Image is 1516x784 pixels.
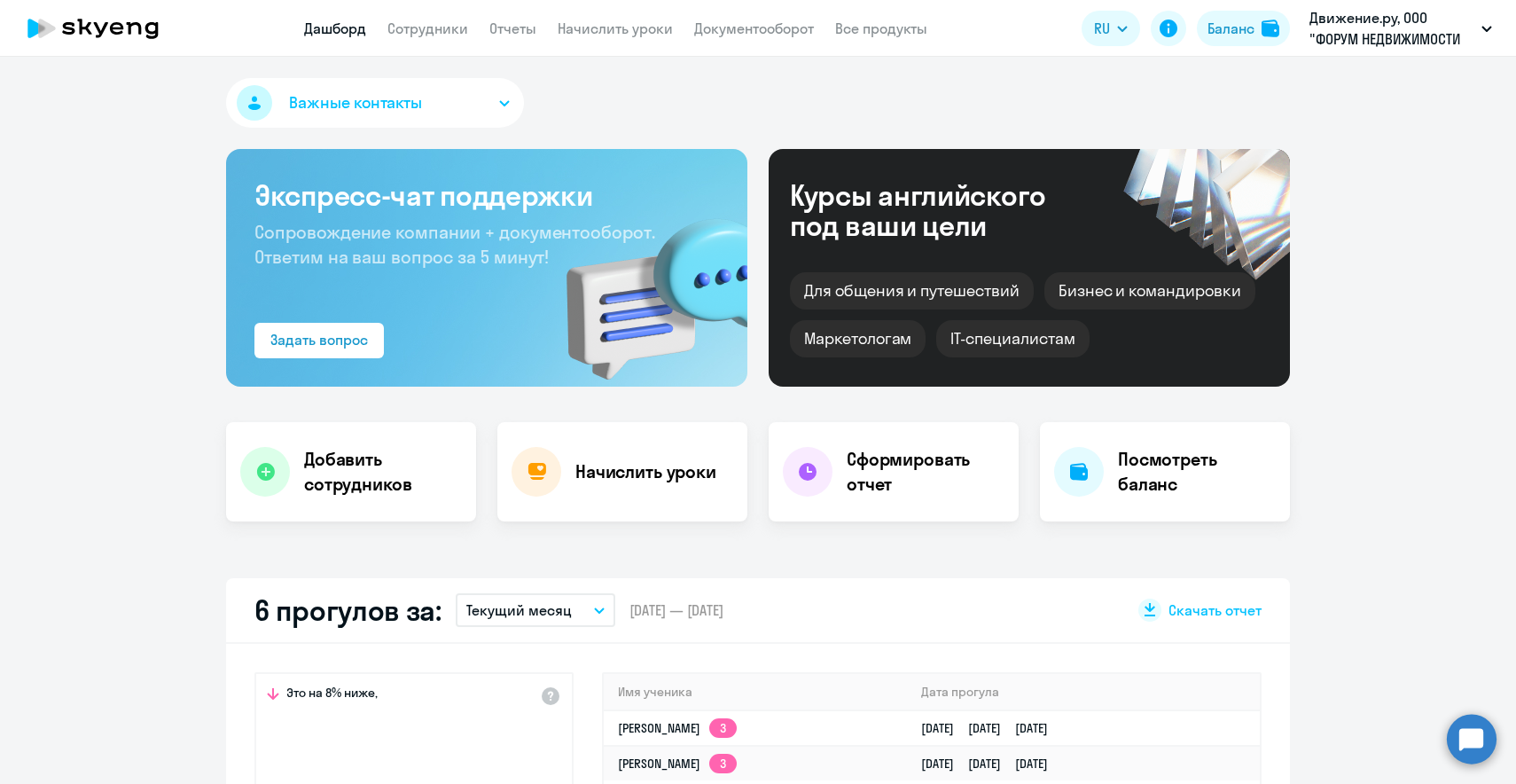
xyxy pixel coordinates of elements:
h4: Начислить уроки [575,459,716,484]
th: Дата прогула [907,674,1260,710]
div: Маркетологам [790,320,926,357]
a: [PERSON_NAME]3 [618,756,737,772]
button: Задать вопрос [254,323,384,358]
button: RU [1082,11,1140,46]
span: Важные контакты [289,91,422,114]
h3: Экспресс-чат поддержки [254,177,719,213]
th: Имя ученика [604,674,907,710]
h4: Добавить сотрудников [304,447,462,497]
div: Баланс [1207,18,1254,39]
p: Текущий месяц [466,600,572,621]
a: [DATE][DATE][DATE] [921,756,1062,772]
a: [PERSON_NAME]3 [618,720,737,736]
a: Все продукты [835,20,927,37]
span: Это на 8% ниже, [286,685,378,706]
span: [DATE] — [DATE] [629,600,723,620]
a: Сотрудники [387,20,468,37]
h4: Сформировать отчет [847,447,1004,497]
a: Начислить уроки [558,20,673,37]
img: bg-img [541,187,747,387]
span: RU [1094,18,1110,39]
h2: 6 прогулов за: [254,592,442,628]
a: Дашборд [304,20,366,37]
span: Скачать отчет [1168,600,1262,620]
div: Бизнес и командировки [1044,272,1255,310]
app-skyeng-badge: 3 [709,754,737,773]
div: IT-специалистам [936,320,1089,357]
button: Важные контакты [226,78,524,128]
div: Курсы английского под ваши цели [790,180,1093,240]
a: Отчеты [489,20,536,37]
button: Движение.ру, ООО "ФОРУМ НЕДВИЖИМОСТИ "ДВИЖЕНИЕ" [1301,7,1501,50]
a: Документооборот [694,20,814,37]
div: Задать вопрос [270,329,368,350]
img: balance [1262,20,1279,37]
span: Сопровождение компании + документооборот. Ответим на ваш вопрос за 5 минут! [254,221,655,268]
button: Текущий месяц [456,593,615,627]
h4: Посмотреть баланс [1118,447,1276,497]
button: Балансbalance [1197,11,1290,46]
a: [DATE][DATE][DATE] [921,720,1062,736]
div: Для общения и путешествий [790,272,1034,310]
app-skyeng-badge: 3 [709,718,737,738]
p: Движение.ру, ООО "ФОРУМ НЕДВИЖИМОСТИ "ДВИЖЕНИЕ" [1309,7,1474,50]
